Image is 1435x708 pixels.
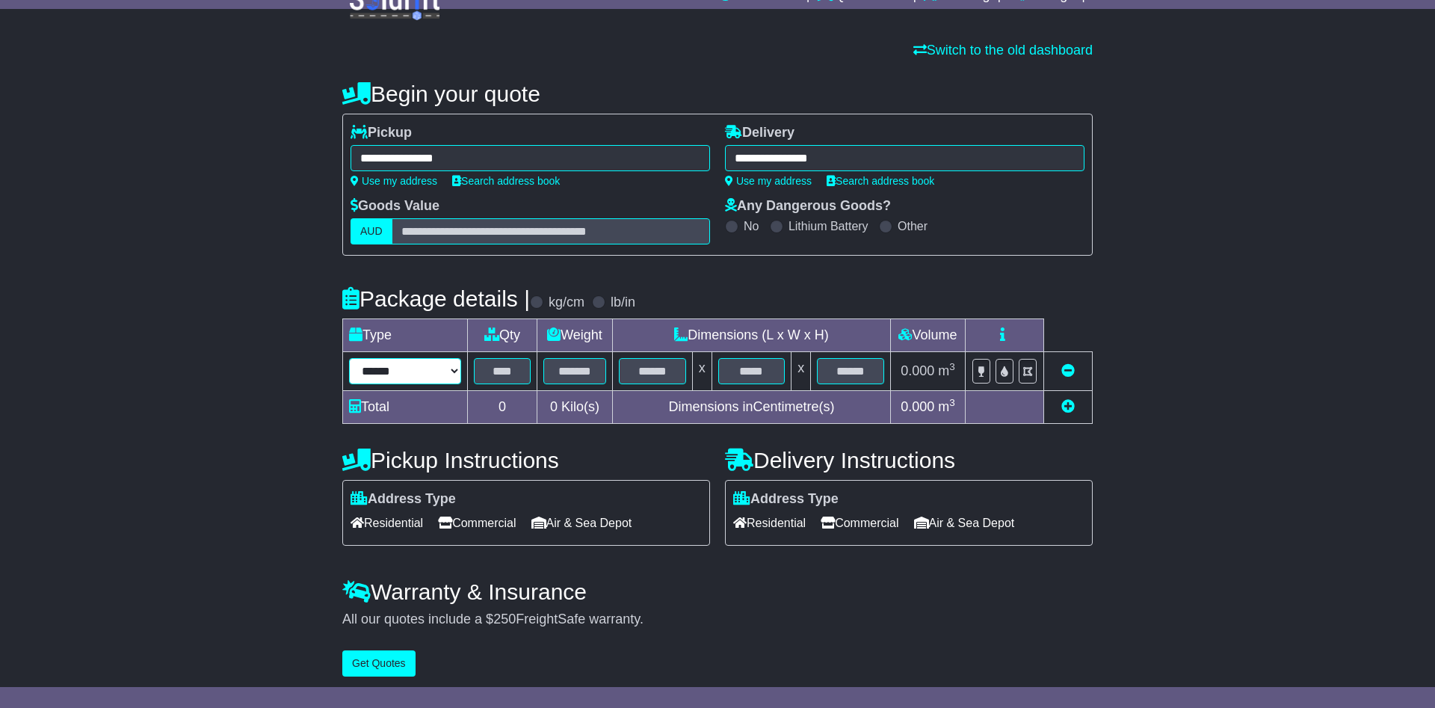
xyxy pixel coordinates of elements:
td: Weight [537,319,613,352]
label: Any Dangerous Goods? [725,198,891,215]
a: Use my address [725,175,812,187]
td: Dimensions (L x W x H) [612,319,890,352]
a: Search address book [827,175,934,187]
span: Air & Sea Depot [531,511,632,535]
label: Delivery [725,125,794,141]
label: Other [898,219,928,233]
span: Residential [733,511,806,535]
td: Type [343,319,468,352]
a: Use my address [351,175,437,187]
label: Pickup [351,125,412,141]
h4: Package details | [342,286,530,311]
td: x [791,352,811,391]
h4: Warranty & Insurance [342,579,1093,604]
td: Total [343,391,468,424]
label: kg/cm [549,295,584,311]
span: 0.000 [901,399,934,414]
label: Goods Value [351,198,439,215]
label: Address Type [733,491,839,508]
div: All our quotes include a $ FreightSafe warranty. [342,612,1093,628]
a: Switch to the old dashboard [913,43,1093,58]
span: Air & Sea Depot [914,511,1015,535]
label: Lithium Battery [789,219,868,233]
td: Qty [468,319,537,352]
button: Get Quotes [342,650,416,677]
td: x [692,352,712,391]
td: Volume [890,319,965,352]
span: Commercial [821,511,898,535]
h4: Pickup Instructions [342,448,710,472]
label: No [744,219,759,233]
label: Address Type [351,491,456,508]
td: Dimensions in Centimetre(s) [612,391,890,424]
a: Remove this item [1061,363,1075,378]
a: Search address book [452,175,560,187]
span: 0.000 [901,363,934,378]
span: Commercial [438,511,516,535]
span: Residential [351,511,423,535]
h4: Begin your quote [342,81,1093,106]
span: 250 [493,612,516,627]
h4: Delivery Instructions [725,448,1093,472]
span: m [938,363,955,378]
a: Add new item [1061,399,1075,414]
label: lb/in [611,295,635,311]
td: Kilo(s) [537,391,613,424]
span: 0 [550,399,558,414]
sup: 3 [949,397,955,408]
span: m [938,399,955,414]
label: AUD [351,218,392,244]
sup: 3 [949,361,955,372]
td: 0 [468,391,537,424]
